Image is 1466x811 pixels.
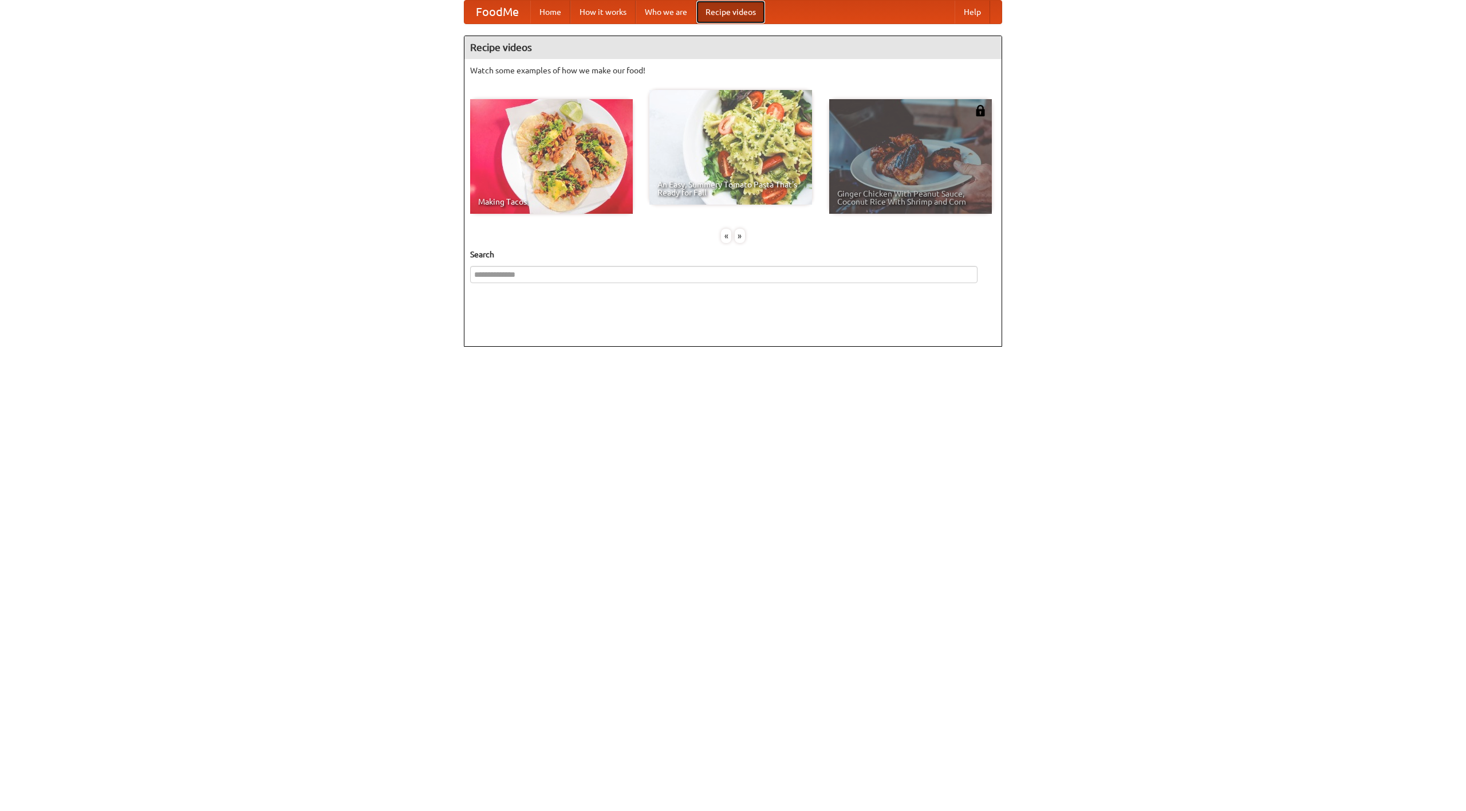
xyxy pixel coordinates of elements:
p: Watch some examples of how we make our food! [470,65,996,76]
span: An Easy, Summery Tomato Pasta That's Ready for Fall [657,181,804,197]
a: Making Tacos [470,99,633,214]
img: 483408.png [975,105,986,116]
a: Who we are [636,1,696,23]
a: An Easy, Summery Tomato Pasta That's Ready for Fall [649,90,812,205]
div: » [735,229,745,243]
a: Help [955,1,990,23]
div: « [721,229,731,243]
a: FoodMe [464,1,530,23]
h5: Search [470,249,996,260]
span: Making Tacos [478,198,625,206]
a: Home [530,1,570,23]
a: Recipe videos [696,1,765,23]
a: How it works [570,1,636,23]
h4: Recipe videos [464,36,1002,59]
